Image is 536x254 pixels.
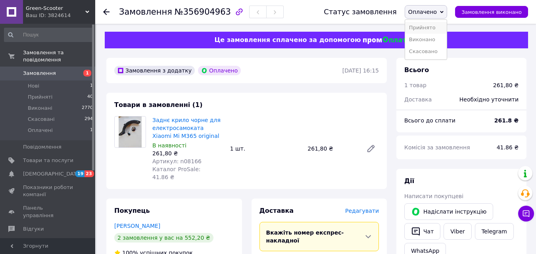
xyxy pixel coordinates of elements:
span: 41.86 ₴ [497,144,519,151]
img: Заднє крило чорне для електросамоката Xiaomi Mi M365 original [119,116,142,147]
span: Артикул: n08166 [152,158,202,164]
span: 40 [87,94,93,101]
span: Всього до сплати [404,117,455,124]
b: 261.8 ₴ [494,117,519,124]
span: Показники роботи компанії [23,184,73,198]
input: Пошук [4,28,94,42]
div: 261,80 ₴ [152,149,224,157]
span: №356904963 [175,7,231,17]
span: Редагувати [345,208,379,214]
span: Відгуки [23,225,44,233]
span: Комісія за замовлення [404,144,470,151]
div: Оплачено [198,66,241,75]
span: 2770 [82,105,93,112]
span: Дії [404,177,414,185]
div: 1 шт. [227,143,305,154]
span: Повідомлення [23,143,61,151]
span: Каталог ProSale: 41.86 ₴ [152,166,200,180]
a: Редагувати [363,141,379,157]
div: Повернутися назад [103,8,110,16]
span: Доставка [404,96,432,103]
span: Замовлення та повідомлення [23,49,95,63]
div: Ваш ID: 3824614 [26,12,95,19]
span: Товари в замовленні (1) [114,101,203,109]
div: 261,80 ₴ [493,81,519,89]
span: Замовлення виконано [461,9,522,15]
a: Telegram [475,223,514,240]
span: 1 товар [404,82,426,88]
span: Виконані [28,105,52,112]
div: Замовлення з додатку [114,66,195,75]
span: Всього [404,66,429,74]
a: [PERSON_NAME] [114,223,160,229]
time: [DATE] 16:15 [342,67,379,74]
span: 294 [85,116,93,123]
span: Доставка [259,207,294,214]
img: evopay logo [363,36,411,44]
span: Оплачені [28,127,53,134]
span: Прийняті [28,94,52,101]
button: Чат [404,223,440,240]
span: Покупець [114,207,150,214]
div: Необхідно уточнити [455,91,523,108]
span: Нові [28,82,39,90]
span: Товари та послуги [23,157,73,164]
a: Заднє крило чорне для електросамоката Xiaomi Mi M365 original [152,117,221,139]
span: Оплачено [408,9,437,15]
span: Скасовані [28,116,55,123]
li: Скасовано [405,46,447,57]
li: Виконано [405,34,447,46]
span: 23 [85,170,94,177]
div: Статус замовлення [324,8,397,16]
div: 261,80 ₴ [304,143,360,154]
div: 2 замовлення у вас на 552,20 ₴ [114,233,213,243]
span: Панель управління [23,204,73,219]
button: Надіслати інструкцію [404,203,493,220]
button: Замовлення виконано [455,6,528,18]
button: Чат з покупцем [518,206,534,222]
span: 1 [90,82,93,90]
span: Замовлення [119,7,172,17]
span: 19 [75,170,85,177]
span: Вкажіть номер експрес-накладної [266,229,344,244]
span: 1 [90,127,93,134]
span: Замовлення [23,70,56,77]
span: В наявності [152,142,186,149]
span: 1 [83,70,91,76]
a: Viber [444,223,471,240]
span: Green-Scooter [26,5,85,12]
span: Це замовлення сплачено за допомогою [214,36,361,44]
span: [DEMOGRAPHIC_DATA] [23,170,82,178]
span: Написати покупцеві [404,193,463,199]
li: Прийнято [405,22,447,34]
